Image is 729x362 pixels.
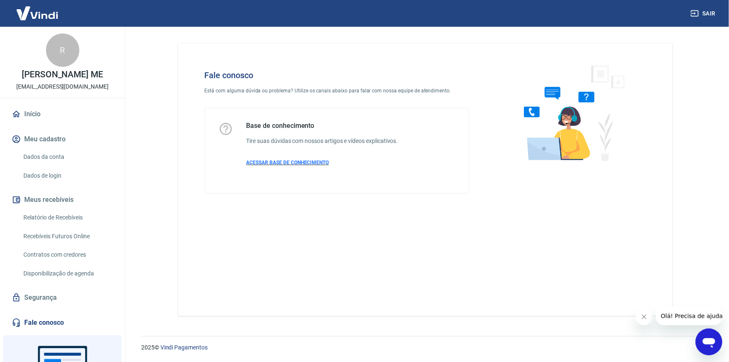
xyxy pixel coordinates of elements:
p: [EMAIL_ADDRESS][DOMAIN_NAME] [16,82,109,91]
span: ACESSAR BASE DE CONHECIMENTO [246,160,329,166]
h4: Fale conosco [205,70,470,80]
a: Contratos com credores [20,246,115,263]
iframe: Fechar mensagem [636,308,653,325]
a: Relatório de Recebíveis [20,209,115,226]
iframe: Mensagem da empresa [656,307,722,325]
p: Está com alguma dúvida ou problema? Utilize os canais abaixo para falar com nossa equipe de atend... [205,87,470,94]
p: [PERSON_NAME] ME [22,70,103,79]
h6: Tire suas dúvidas com nossos artigos e vídeos explicativos. [246,137,398,145]
button: Meus recebíveis [10,191,115,209]
h5: Base de conhecimento [246,122,398,130]
a: Vindi Pagamentos [160,344,208,351]
img: Vindi [10,0,64,26]
a: Disponibilização de agenda [20,265,115,282]
p: 2025 © [141,343,709,352]
iframe: Botão para abrir a janela de mensagens [696,329,722,355]
a: Dados de login [20,167,115,184]
a: ACESSAR BASE DE CONHECIMENTO [246,159,398,166]
span: Olá! Precisa de ajuda? [5,6,70,13]
a: Recebíveis Futuros Online [20,228,115,245]
a: Início [10,105,115,123]
img: Fale conosco [507,57,634,168]
a: Fale conosco [10,314,115,332]
button: Sair [689,6,719,21]
a: Segurança [10,288,115,307]
button: Meu cadastro [10,130,115,148]
a: Dados da conta [20,148,115,166]
div: R [46,33,79,67]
